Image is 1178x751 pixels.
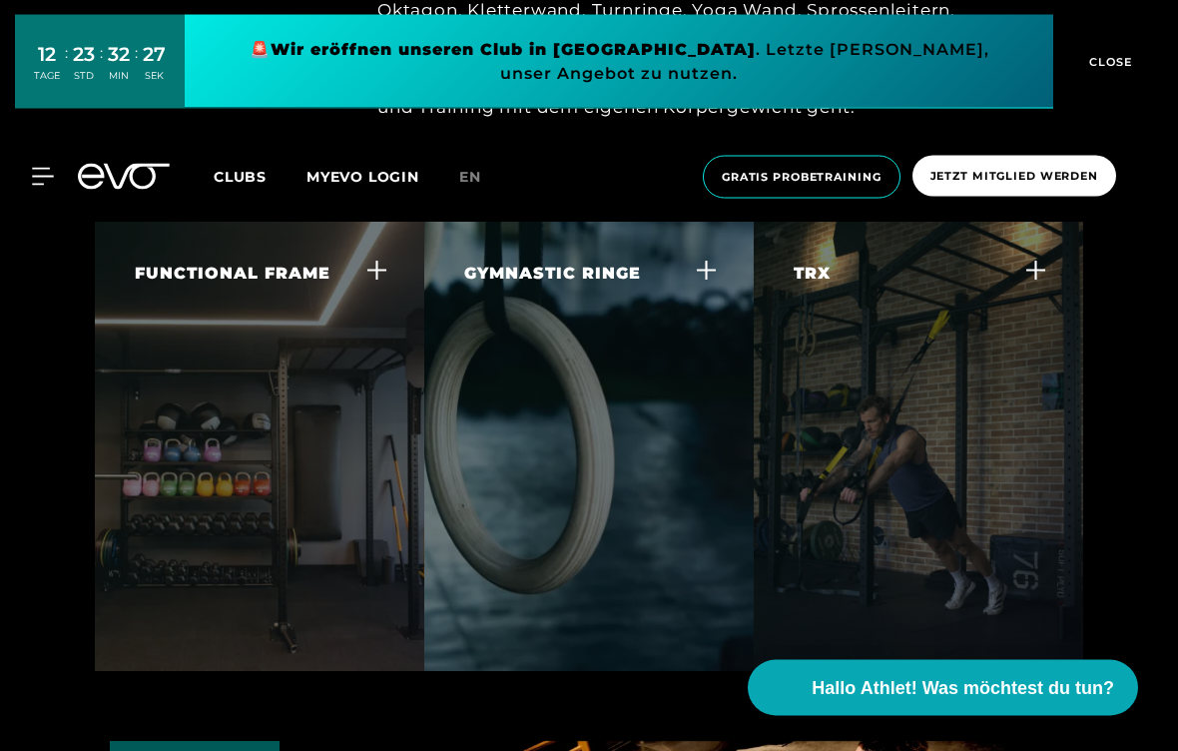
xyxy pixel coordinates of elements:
[143,40,166,69] div: 27
[34,40,60,69] div: 12
[464,263,641,287] div: GYMNASTIC RINGE
[73,69,95,83] div: STD
[459,166,505,189] a: en
[906,156,1122,199] a: Jetzt Mitglied werden
[930,168,1098,185] span: Jetzt Mitglied werden
[722,169,882,186] span: Gratis Probetraining
[214,167,306,186] a: Clubs
[214,168,267,186] span: Clubs
[1084,53,1133,71] span: CLOSE
[135,42,138,95] div: :
[135,263,330,287] div: FUNCTIONAL FRAME
[794,263,831,287] div: TRX
[108,69,130,83] div: MIN
[34,69,60,83] div: TAGE
[748,660,1138,716] button: Hallo Athlet! Was möchtest du tun?
[812,675,1114,702] span: Hallo Athlet! Was möchtest du tun?
[697,156,906,199] a: Gratis Probetraining
[143,69,166,83] div: SEK
[1053,15,1163,109] button: CLOSE
[459,168,481,186] span: en
[65,42,68,95] div: :
[73,40,95,69] div: 23
[108,40,130,69] div: 32
[306,168,419,186] a: MYEVO LOGIN
[100,42,103,95] div: :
